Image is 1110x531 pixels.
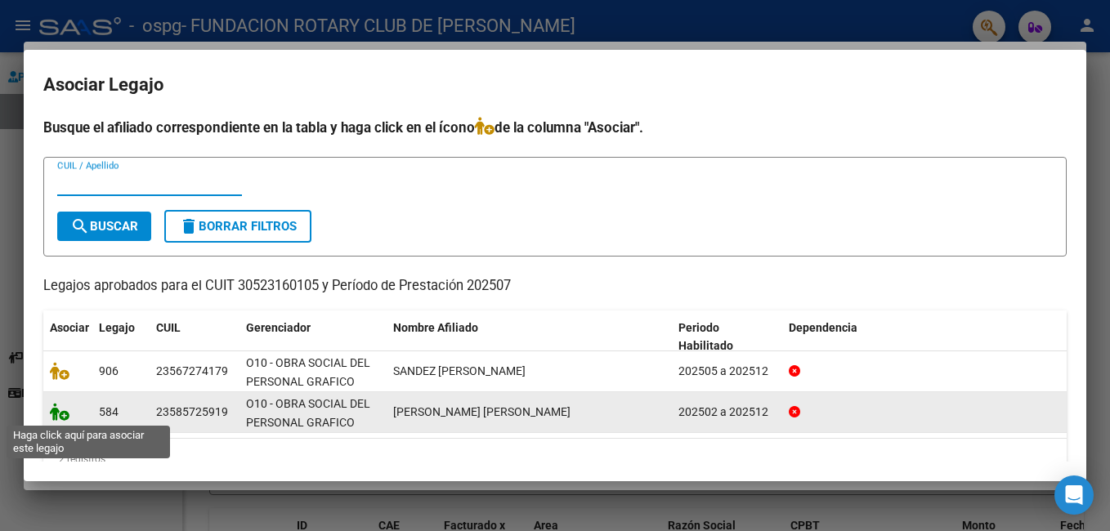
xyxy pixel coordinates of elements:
span: Asociar [50,321,89,334]
span: Legajo [99,321,135,334]
span: Dependencia [789,321,857,334]
datatable-header-cell: Gerenciador [239,310,387,364]
h2: Asociar Legajo [43,69,1067,100]
datatable-header-cell: CUIL [150,310,239,364]
mat-icon: delete [179,216,199,236]
span: O10 - OBRA SOCIAL DEL PERSONAL GRAFICO [246,356,370,388]
h4: Busque el afiliado correspondiente en la tabla y haga click en el ícono de la columna "Asociar". [43,117,1067,138]
button: Borrar Filtros [164,210,311,243]
mat-icon: search [70,216,90,236]
button: Buscar [57,212,151,241]
span: 906 [99,364,119,377]
div: 202505 a 202512 [678,362,776,381]
span: O10 - OBRA SOCIAL DEL PERSONAL GRAFICO [246,397,370,429]
p: Legajos aprobados para el CUIT 30523160105 y Período de Prestación 202507 [43,276,1067,297]
span: MANSILLA MAIDANA CAMILO ALEJANDRO [393,405,571,418]
datatable-header-cell: Asociar [43,310,92,364]
span: 584 [99,405,119,418]
span: Periodo Habilitado [678,321,733,353]
div: 23585725919 [156,403,228,422]
span: Buscar [70,219,138,234]
div: 2 registros [43,439,1067,480]
span: CUIL [156,321,181,334]
span: SANDEZ JOEL ALEXIS [393,364,526,377]
div: 202502 a 202512 [678,403,776,422]
div: 23567274179 [156,362,228,381]
div: Open Intercom Messenger [1054,475,1094,515]
datatable-header-cell: Nombre Afiliado [387,310,672,364]
datatable-header-cell: Dependencia [782,310,1067,364]
span: Gerenciador [246,321,311,334]
datatable-header-cell: Periodo Habilitado [672,310,782,364]
datatable-header-cell: Legajo [92,310,150,364]
span: Nombre Afiliado [393,321,478,334]
span: Borrar Filtros [179,219,297,234]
